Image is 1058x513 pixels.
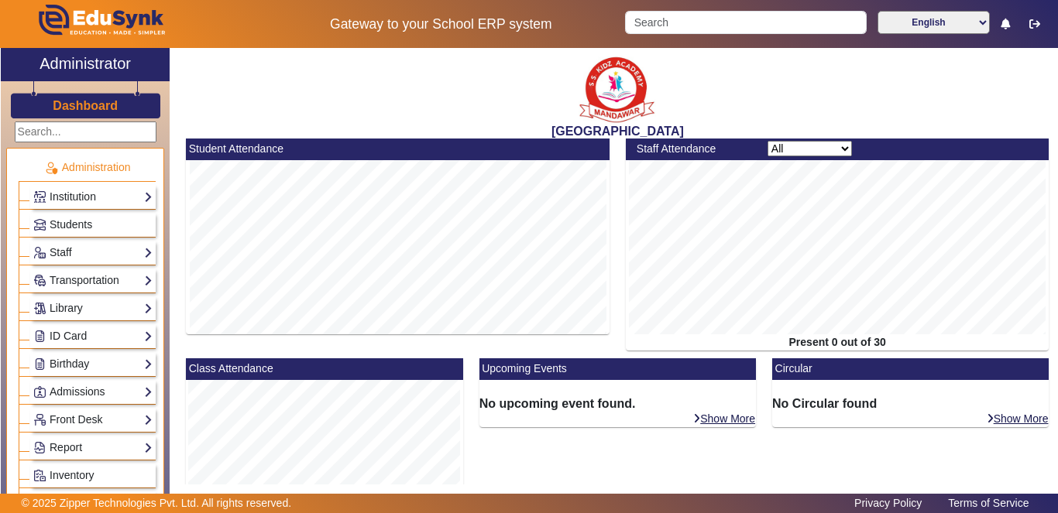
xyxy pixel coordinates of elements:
mat-card-header: Class Attendance [186,358,462,380]
a: Dashboard [52,97,119,114]
a: Administrator [1,48,170,81]
h5: Gateway to your School ERP system [273,16,610,32]
img: Students.png [34,219,46,231]
h2: [GEOGRAPHIC_DATA] [178,124,1057,139]
img: Inventory.png [34,470,46,481]
input: Search [625,11,866,34]
a: Terms of Service [940,493,1036,513]
a: Inventory [33,467,153,484]
div: Staff Attendance [628,141,759,157]
img: Administration.png [44,161,58,175]
h6: No upcoming event found. [479,396,756,411]
mat-card-header: Circular [772,358,1049,380]
h3: Dashboard [53,98,118,113]
img: b9104f0a-387a-4379-b368-ffa933cda262 [579,52,656,124]
h6: No Circular found [772,396,1049,411]
a: Students [33,216,153,234]
input: Search... [15,121,156,142]
div: Present 0 out of 30 [626,334,1049,351]
a: Privacy Policy [847,493,929,513]
p: Administration [19,159,156,176]
mat-card-header: Student Attendance [186,139,610,160]
p: © 2025 Zipper Technologies Pvt. Ltd. All rights reserved. [22,495,292,511]
span: Students [50,218,92,231]
h2: Administrator [40,54,131,73]
a: Show More [986,412,1049,426]
mat-card-header: Upcoming Events [479,358,756,380]
span: Inventory [50,469,94,481]
a: Show More [692,412,756,426]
